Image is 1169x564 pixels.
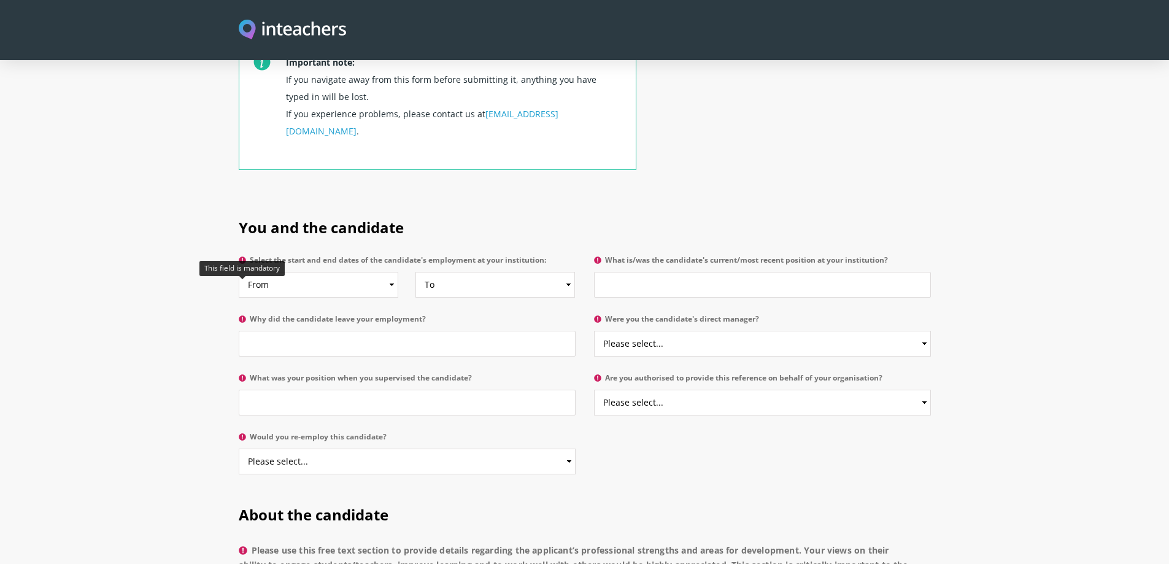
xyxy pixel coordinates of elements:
label: Were you the candidate's direct manager? [594,315,931,331]
label: Would you re-employ this candidate? [239,433,576,449]
label: Are you authorised to provide this reference on behalf of your organisation? [594,374,931,390]
span: You and the candidate [239,217,404,238]
div: This field is mandatory [199,261,285,277]
strong: Important note: [286,56,355,68]
label: Select the start and end dates of the candidate's employment at your institution: [239,256,576,272]
img: Inteachers [239,20,347,41]
p: If you navigate away from this form before submitting it, anything you have typed in will be lost... [286,49,621,169]
label: Why did the candidate leave your employment? [239,315,576,331]
label: What is/was the candidate's current/most recent position at your institution? [594,256,931,272]
span: About the candidate [239,504,388,525]
label: What was your position when you supervised the candidate? [239,374,576,390]
a: Visit this site's homepage [239,20,347,41]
